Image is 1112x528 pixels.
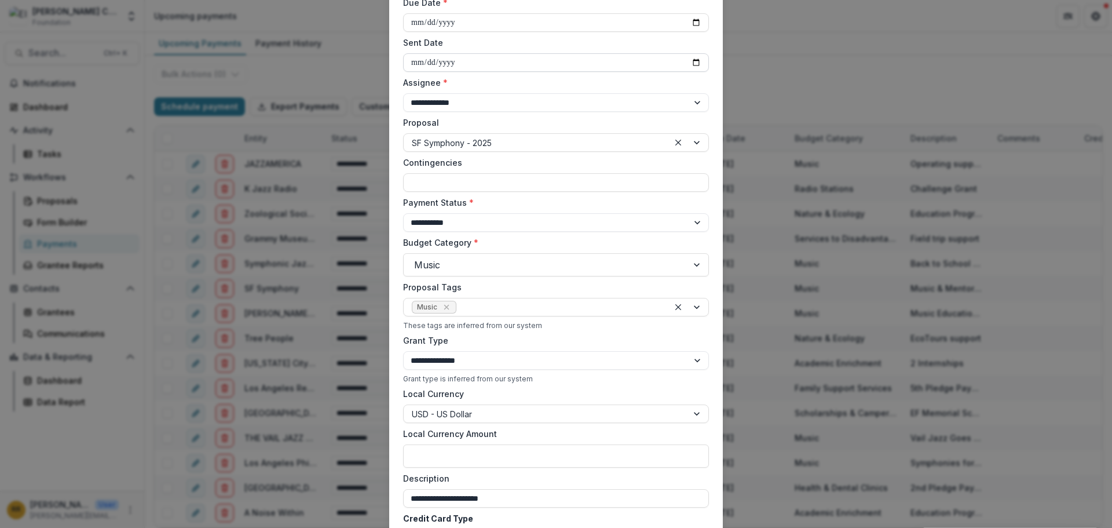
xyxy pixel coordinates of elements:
div: Remove Music [441,301,452,313]
div: Clear selected options [671,300,685,314]
label: Contingencies [403,156,702,169]
label: Budget Category [403,236,702,249]
label: Proposal [403,116,702,129]
label: Sent Date [403,37,702,49]
div: Grant type is inferred from our system [403,374,709,383]
label: Payment Status [403,196,702,209]
label: Local Currency [403,388,464,400]
label: Assignee [403,77,702,89]
label: Local Currency Amount [403,428,702,440]
label: Description [403,472,702,485]
label: Grant Type [403,334,702,347]
label: Proposal Tags [403,281,702,293]
label: Credit Card Type [403,512,702,525]
div: Clear selected options [671,136,685,150]
span: Music [417,303,437,311]
div: These tags are inferred from our system [403,321,709,330]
